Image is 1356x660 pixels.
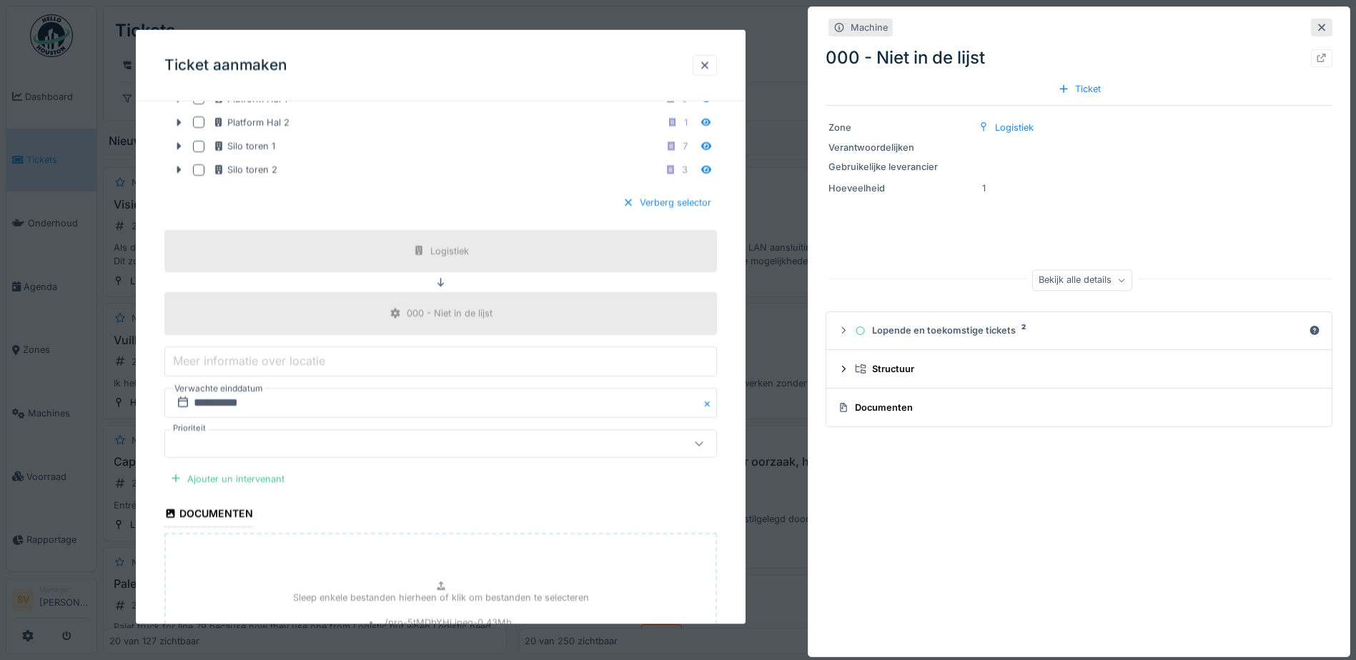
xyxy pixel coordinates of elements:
summary: Lopende en toekomstige tickets2 [832,318,1326,344]
summary: Documenten [832,394,1326,421]
div: Gebruikelijke leverancier [828,160,939,174]
div: Ticket [1052,79,1107,99]
label: Verwachte einddatum [173,380,264,396]
div: Ajouter un intervenant [164,469,290,488]
div: Zone [828,121,971,134]
div: Lopende en toekomstige tickets [855,324,1303,337]
div: Verantwoordelijken [828,141,939,154]
div: Machine [851,21,888,34]
div: 1 [982,181,986,195]
div: 7 [683,139,688,153]
div: Platform Hal 2 [213,115,289,129]
div: Structuur [855,362,1315,376]
div: Verberg selector [617,193,717,212]
div: 000 - Niet in de lijst [826,45,1332,71]
div: 000 - Niet in de lijst [407,306,493,320]
label: Meer informatie over locatie [170,351,328,369]
div: 1 [684,115,688,129]
div: Bekijk alle details [1032,270,1132,291]
div: Logistiek [995,121,1034,134]
div: Platform Hal 1 [213,91,287,105]
div: 9 [682,91,688,105]
h3: Ticket aanmaken [164,56,287,74]
div: Documenten [838,401,1315,414]
div: Logistiek [430,244,469,257]
label: Prioriteit [170,421,209,434]
div: 3 [682,163,688,176]
div: Silo toren 1 [213,139,275,153]
p: Sleep enkele bestanden hierheen of klik om bestanden te selecteren [293,591,589,604]
li: ./pro-5tMDbYHj.jpeg - 0.43 Mb [370,616,513,629]
div: Documenten [164,502,254,526]
button: Close [701,387,717,417]
div: Silo toren 2 [213,163,277,176]
div: Hoeveelheid [828,181,971,195]
summary: Structuur [832,356,1326,382]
